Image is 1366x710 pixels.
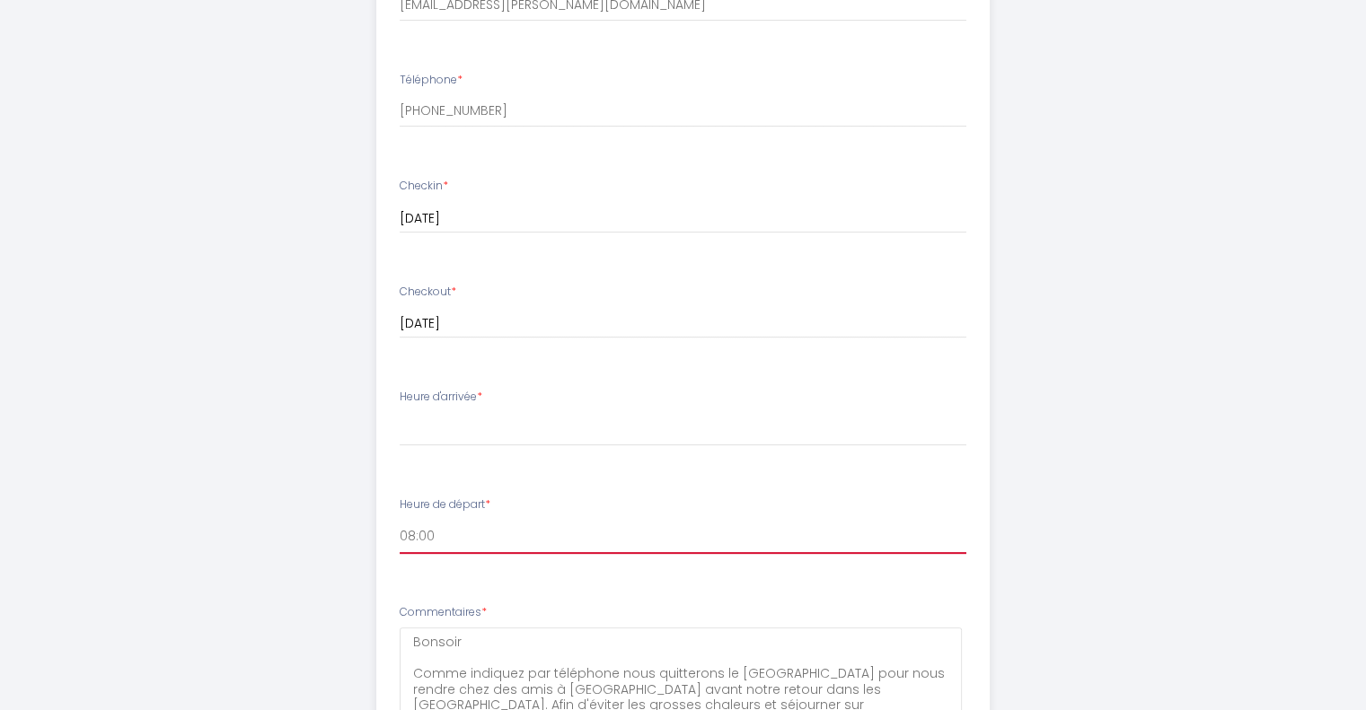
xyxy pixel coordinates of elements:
label: Heure d'arrivée [400,389,482,406]
label: Téléphone [400,72,463,89]
label: Heure de départ [400,496,490,513]
label: Checkin [400,178,448,195]
label: Commentaires [400,604,487,621]
label: Checkout [400,284,456,301]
